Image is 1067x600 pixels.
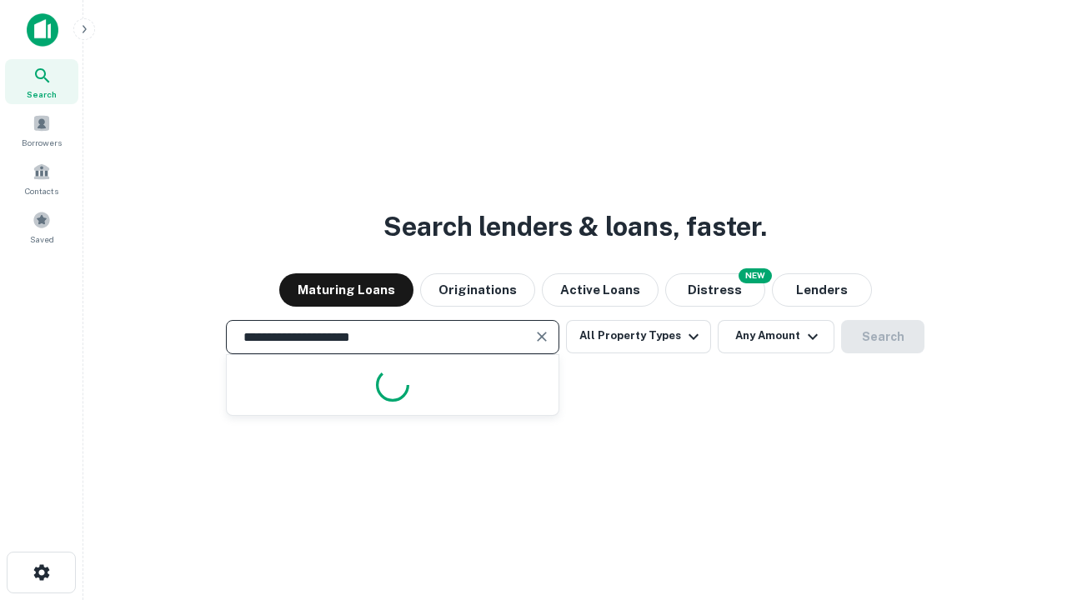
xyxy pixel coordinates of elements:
div: NEW [739,268,772,283]
button: Clear [530,325,554,348]
button: Search distressed loans with lien and other non-mortgage details. [665,273,765,307]
img: capitalize-icon.png [27,13,58,47]
button: Any Amount [718,320,834,353]
a: Borrowers [5,107,78,152]
a: Saved [5,204,78,249]
button: Active Loans [542,273,659,307]
span: Borrowers [22,136,62,149]
button: Maturing Loans [279,273,413,307]
button: Originations [420,273,535,307]
button: All Property Types [566,320,711,353]
span: Saved [30,232,54,246]
button: Lenders [772,273,872,307]
iframe: Chat Widget [984,467,1067,547]
span: Search [27,87,57,101]
a: Search [5,59,78,104]
span: Contacts [25,184,58,197]
h3: Search lenders & loans, faster. [383,207,767,247]
a: Contacts [5,156,78,201]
